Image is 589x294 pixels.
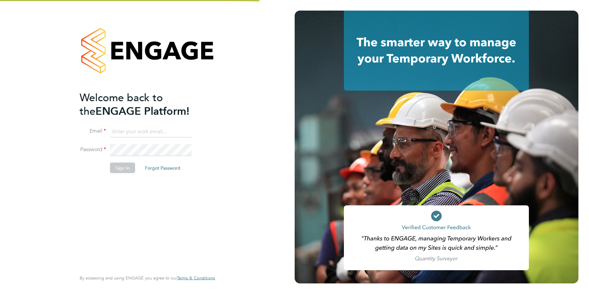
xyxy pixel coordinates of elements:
h2: ENGAGE Platform! [80,91,208,118]
a: Terms & Conditions [177,275,215,281]
span: Welcome back to the [80,91,163,117]
button: Forgot Password [140,163,186,173]
input: Enter your work email... [110,126,192,138]
label: Email [80,128,106,135]
label: Password [80,146,106,153]
span: By accessing and using ENGAGE you agree to our [80,275,215,281]
button: Sign In [110,163,135,173]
